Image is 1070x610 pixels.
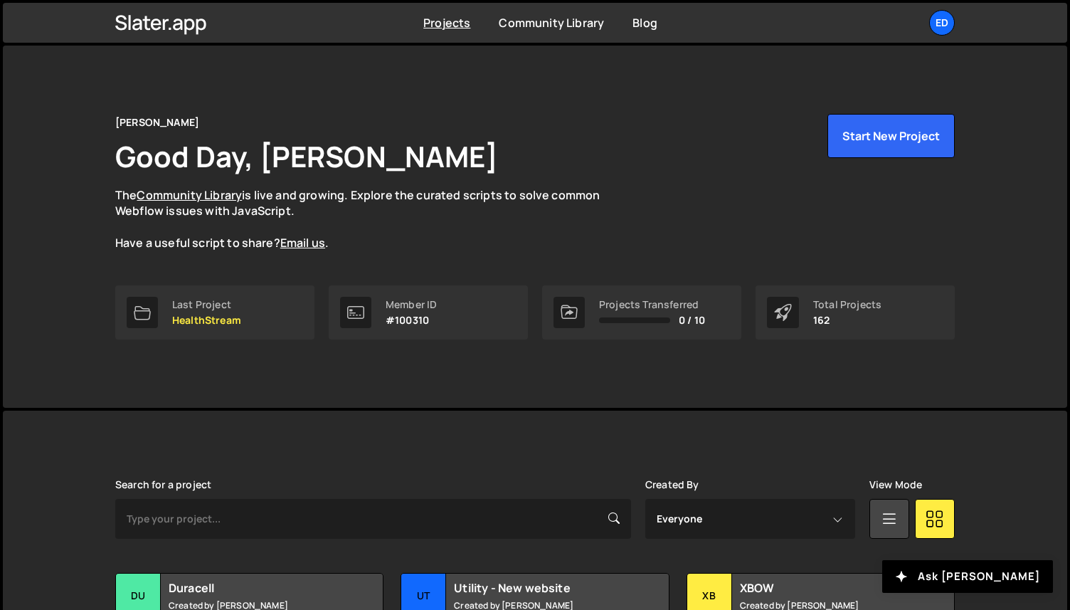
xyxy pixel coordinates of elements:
[172,299,241,310] div: Last Project
[172,315,241,326] p: HealthStream
[115,137,498,176] h1: Good Day, [PERSON_NAME]
[115,479,211,490] label: Search for a project
[499,15,604,31] a: Community Library
[813,299,881,310] div: Total Projects
[115,499,631,539] input: Type your project...
[115,114,199,131] div: [PERSON_NAME]
[679,315,705,326] span: 0 / 10
[423,15,470,31] a: Projects
[386,299,437,310] div: Member ID
[740,580,911,596] h2: XBOW
[882,560,1053,593] button: Ask [PERSON_NAME]
[115,285,314,340] a: Last Project HealthStream
[386,315,437,326] p: #100310
[599,299,705,310] div: Projects Transferred
[632,15,657,31] a: Blog
[454,580,625,596] h2: Utility - New website
[645,479,699,490] label: Created By
[137,187,242,203] a: Community Library
[827,114,955,158] button: Start New Project
[169,580,340,596] h2: Duracell
[869,479,922,490] label: View Mode
[280,235,325,251] a: Email us
[813,315,881,326] p: 162
[929,10,955,36] a: Ed
[115,187,627,251] p: The is live and growing. Explore the curated scripts to solve common Webflow issues with JavaScri...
